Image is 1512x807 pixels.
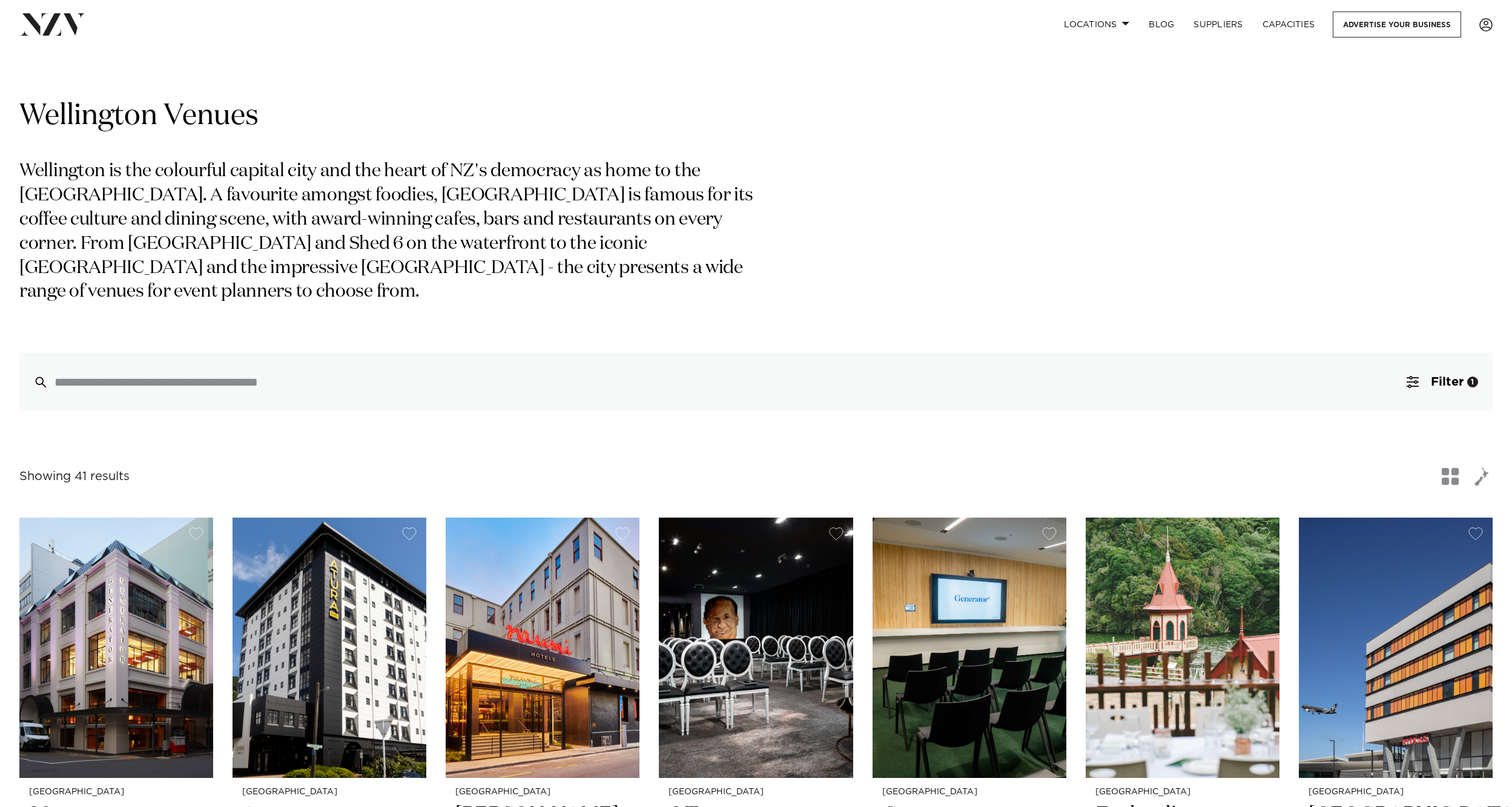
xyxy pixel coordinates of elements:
p: Wellington is the colourful capital city and the heart of NZ's democracy as home to the [GEOGRAPH... [19,160,768,305]
small: [GEOGRAPHIC_DATA] [455,788,630,797]
small: [GEOGRAPHIC_DATA] [669,788,843,797]
small: [GEOGRAPHIC_DATA] [1309,788,1483,797]
a: Advertise your business [1333,12,1461,38]
div: 1 [1467,377,1478,387]
a: Locations [1054,12,1139,38]
small: [GEOGRAPHIC_DATA] [1095,788,1270,797]
small: [GEOGRAPHIC_DATA] [242,788,417,797]
small: [GEOGRAPHIC_DATA] [29,788,203,797]
span: Filter [1431,376,1464,388]
img: nzv-logo.png [19,13,85,35]
div: Showing 41 results [19,467,130,486]
small: [GEOGRAPHIC_DATA] [882,788,1057,797]
a: BLOG [1139,12,1184,38]
img: Rātā Cafe at Zealandia [1086,518,1279,777]
button: Filter1 [1392,353,1493,411]
h1: Wellington Venues [19,97,1493,136]
a: SUPPLIERS [1184,12,1252,38]
a: Capacities [1253,12,1325,38]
